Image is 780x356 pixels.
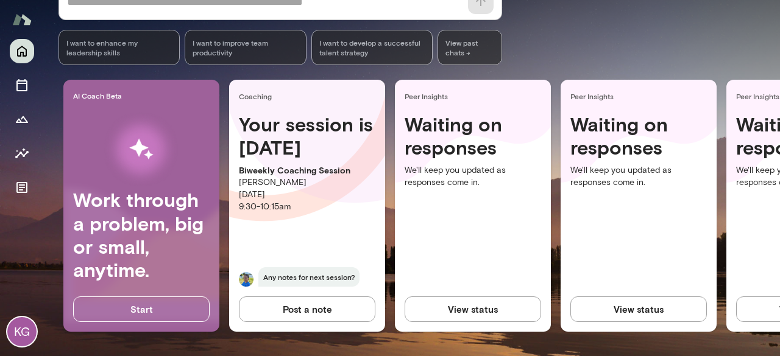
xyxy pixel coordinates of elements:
[239,296,375,322] button: Post a note
[405,91,546,101] span: Peer Insights
[239,91,380,101] span: Coaching
[185,30,306,65] div: I want to improve team productivity
[311,30,433,65] div: I want to develop a successful talent strategy
[570,296,707,322] button: View status
[405,296,541,322] button: View status
[87,111,196,188] img: AI Workflows
[73,91,214,100] span: AI Coach Beta
[570,91,712,101] span: Peer Insights
[239,201,375,213] p: 9:30 - 10:15am
[319,38,425,57] span: I want to develop a successful talent strategy
[193,38,298,57] span: I want to improve team productivity
[570,164,707,189] p: We'll keep you updated as responses come in.
[239,164,375,176] p: Biweekly Coaching Session
[10,141,34,166] button: Insights
[239,176,375,189] p: [PERSON_NAME]
[73,188,210,282] h4: Work through a problem, big or small, anytime.
[405,164,541,189] p: We'll keep you updated as responses come in.
[239,189,375,201] p: [DATE]
[66,38,172,57] span: I want to enhance my leadership skills
[570,113,707,159] h4: Waiting on responses
[58,30,180,65] div: I want to enhance my leadership skills
[405,113,541,159] h4: Waiting on responses
[10,175,34,200] button: Documents
[258,267,360,287] span: Any notes for next session?
[10,73,34,97] button: Sessions
[73,296,210,322] button: Start
[239,272,253,287] img: Lauren
[239,113,375,159] h4: Your session is [DATE]
[7,317,37,346] div: KG
[10,107,34,131] button: Growth Plan
[12,8,32,31] img: Mento
[438,30,502,65] span: View past chats ->
[10,39,34,63] button: Home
